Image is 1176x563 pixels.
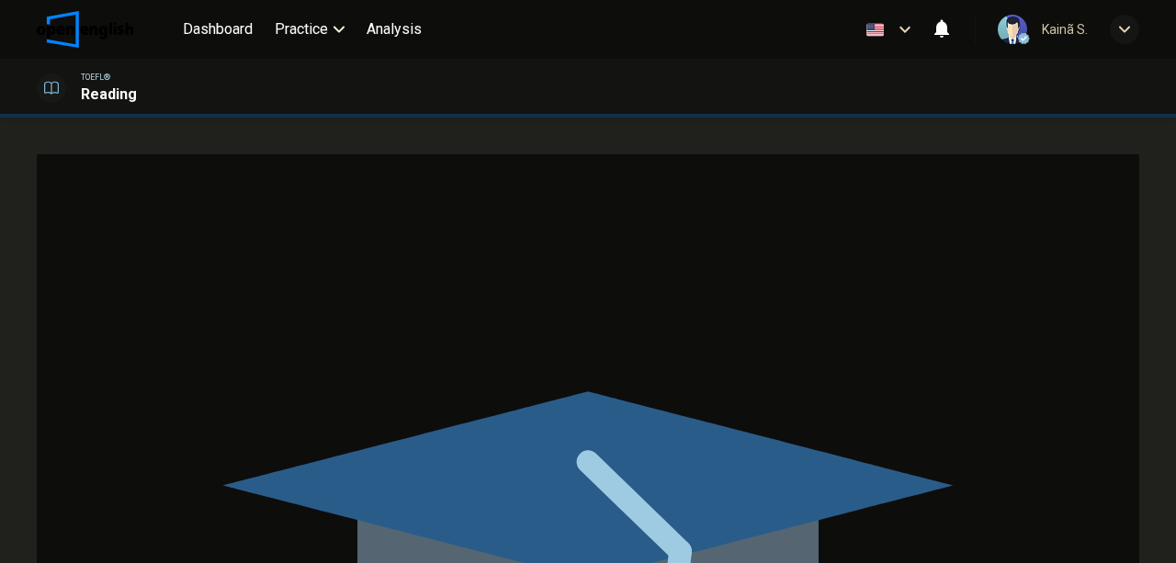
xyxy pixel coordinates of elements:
span: TOEFL® [81,71,110,84]
a: OpenEnglish logo [37,11,175,48]
button: Practice [267,13,352,46]
span: Dashboard [183,18,253,40]
img: OpenEnglish logo [37,11,133,48]
span: Practice [275,18,328,40]
h1: Reading [81,84,137,106]
button: Analysis [359,13,429,46]
img: Profile picture [998,15,1027,44]
button: Dashboard [175,13,260,46]
span: Analysis [367,18,422,40]
div: Kainã S. [1042,18,1088,40]
img: en [864,23,887,37]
